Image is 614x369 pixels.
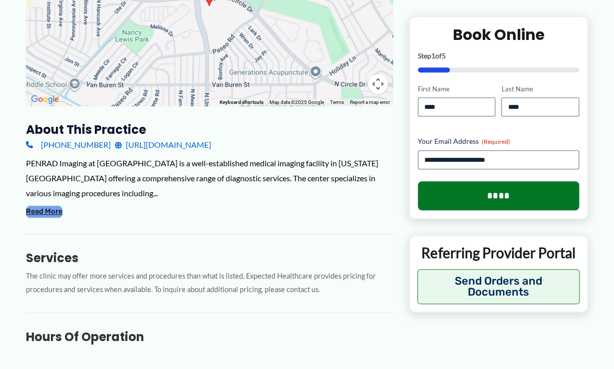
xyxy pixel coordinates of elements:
img: Google [28,93,61,106]
span: (Required) [482,138,510,146]
button: Map camera controls [368,74,388,94]
a: [URL][DOMAIN_NAME] [115,137,211,152]
label: Your Email Address [418,137,579,147]
h3: Hours of Operation [26,329,393,345]
button: Send Orders and Documents [417,270,580,305]
a: Open this area in Google Maps (opens a new window) [28,93,61,106]
h2: Book Online [418,25,579,44]
a: Report a map error [350,99,390,105]
div: PENRAD Imaging at [GEOGRAPHIC_DATA] is a well-established medical imaging facility in [US_STATE][... [26,156,393,200]
p: The clinic may offer more services and procedures than what is listed. Expected Healthcare provid... [26,270,393,297]
a: [PHONE_NUMBER] [26,137,111,152]
label: First Name [418,84,496,94]
label: Last Name [501,84,579,94]
p: Referring Provider Portal [417,244,580,262]
span: Map data ©2025 Google [270,99,324,105]
span: 5 [442,51,446,60]
p: Step of [418,52,579,59]
button: Keyboard shortcuts [220,99,264,106]
h3: About this practice [26,122,393,137]
span: 1 [431,51,435,60]
h3: Services [26,250,393,266]
button: Read More [26,206,62,218]
a: Terms (opens in new tab) [330,99,344,105]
